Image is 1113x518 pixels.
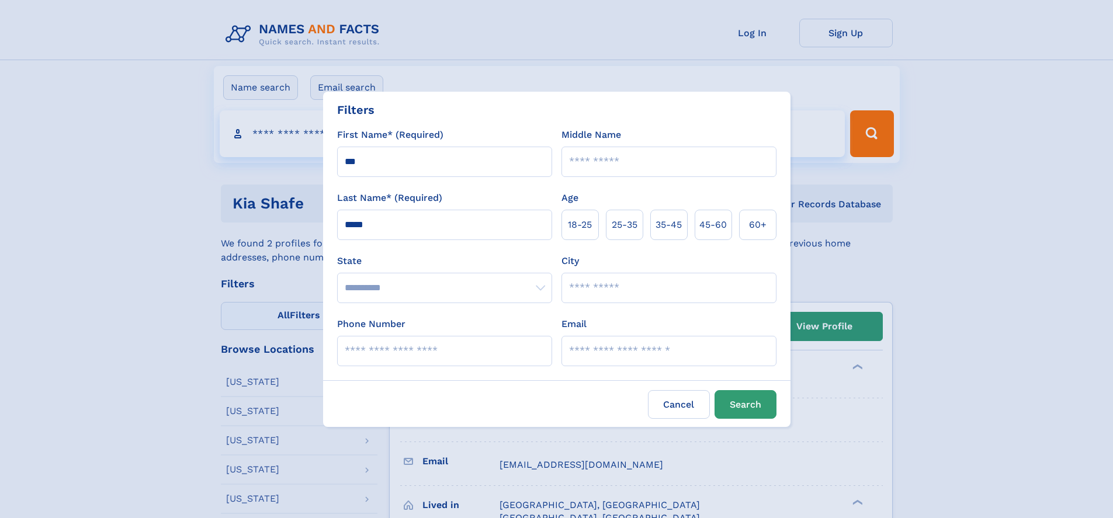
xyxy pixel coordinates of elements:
label: Cancel [648,390,710,419]
label: First Name* (Required) [337,128,443,142]
span: 18‑25 [568,218,592,232]
div: Filters [337,101,375,119]
span: 60+ [749,218,767,232]
label: State [337,254,552,268]
label: Age [561,191,578,205]
label: Middle Name [561,128,621,142]
button: Search [715,390,776,419]
span: 45‑60 [699,218,727,232]
label: Email [561,317,587,331]
span: 35‑45 [656,218,682,232]
label: Phone Number [337,317,405,331]
label: City [561,254,579,268]
span: 25‑35 [612,218,637,232]
label: Last Name* (Required) [337,191,442,205]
